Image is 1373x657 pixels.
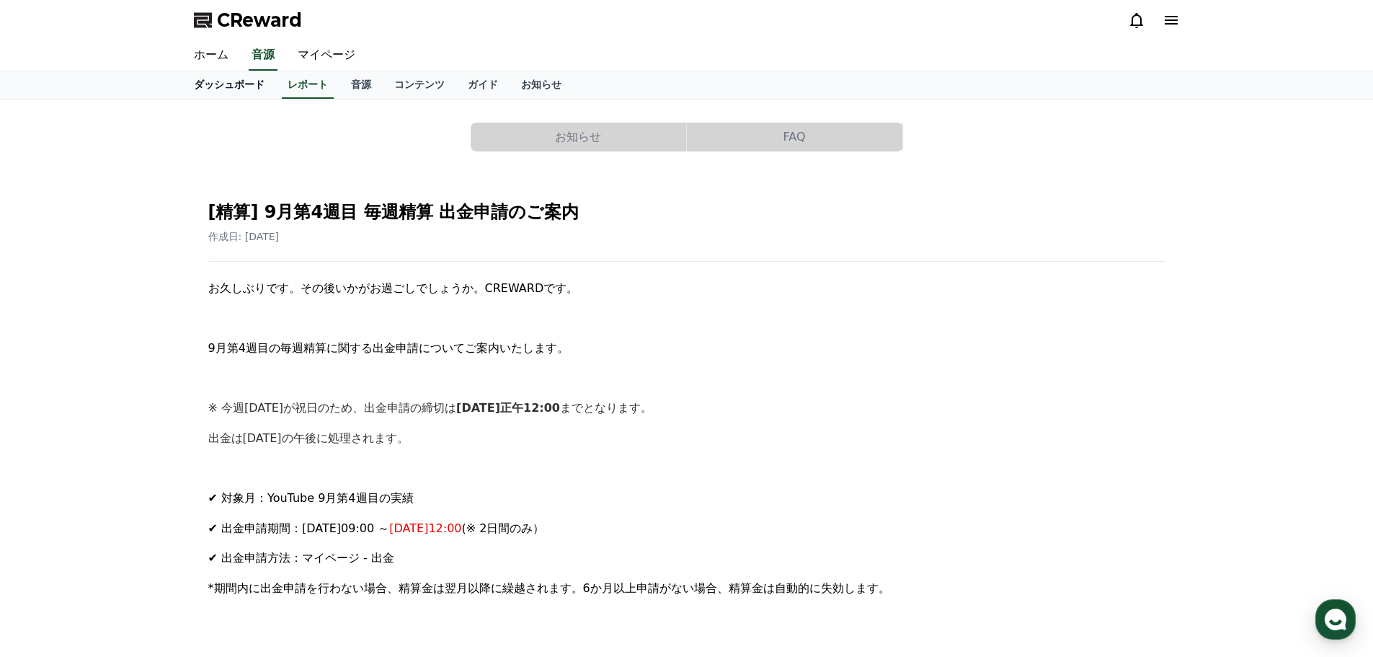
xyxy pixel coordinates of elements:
button: FAQ [687,123,902,151]
a: コンテンツ [383,71,456,99]
span: (※ 2日間のみ） [462,521,545,535]
a: CReward [194,9,302,32]
span: *期間内に出金申請を行わない場合、精算金は翌月以降に繰越されます。6か月以上申請がない場合、精算金は自動的に失効します。 [208,581,890,595]
a: 音源 [339,71,383,99]
a: ホーム [182,40,240,71]
span: Settings [213,479,249,490]
a: Settings [186,457,277,493]
span: お久しぶりです。その後いかがお過ごしでしょうか。CREWARDです。 [208,281,579,295]
a: Home [4,457,95,493]
h2: [精算] 9月第4週目 毎週精算 出金申請のご案内 [208,200,1165,224]
span: [DATE]12:00 [389,521,461,535]
p: ※ 今週[DATE]が祝日のため、出金申請の締切は までとなります。 [208,399,1165,418]
span: Messages [120,480,162,491]
span: 作成日: [DATE] [208,231,280,242]
span: ✔ 対象月：YouTube 9月第4週目の実績 [208,491,414,505]
span: ✔ 出金申請方法：マイページ - 出金 [208,551,394,565]
a: ダッシュボード [182,71,276,99]
button: お知らせ [471,123,686,151]
span: Home [37,479,62,490]
a: マイページ [286,40,367,71]
a: 音源 [249,40,277,71]
a: レポート [282,71,334,99]
a: お知らせ [510,71,573,99]
a: お知らせ [471,123,687,151]
span: 9月第4週目の毎週精算に関する出金申請についてご案内いたします。 [208,341,569,355]
p: 出金は[DATE]の午後に処理されます。 [208,429,1165,448]
a: ガイド [456,71,510,99]
a: Messages [95,457,186,493]
strong: [DATE]正午12:00 [456,401,560,415]
span: CReward [217,9,302,32]
span: ✔ 出金申請期間：[DATE]09:00 ～ [208,521,390,535]
a: FAQ [687,123,903,151]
